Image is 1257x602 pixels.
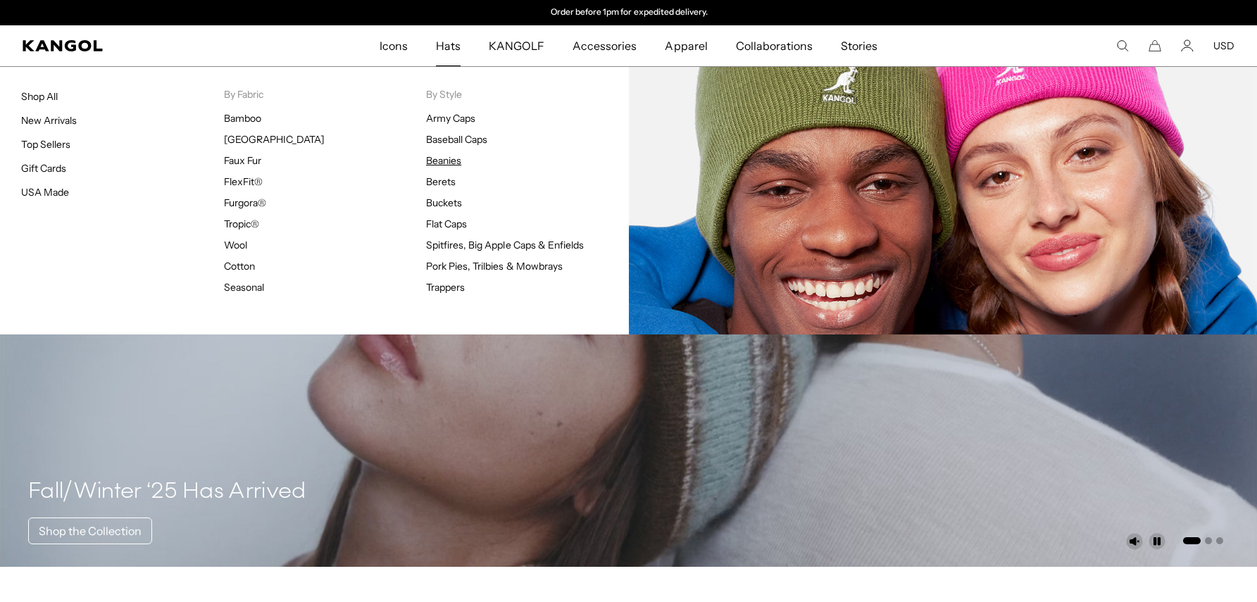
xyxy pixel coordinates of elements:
[224,239,247,251] a: Wool
[436,25,461,66] span: Hats
[484,7,774,18] slideshow-component: Announcement bar
[475,25,558,66] a: KANGOLF
[1126,533,1143,550] button: Unmute
[224,218,259,230] a: Tropic®
[1213,39,1234,52] button: USD
[224,133,325,146] a: [GEOGRAPHIC_DATA]
[426,260,563,272] a: Pork Pies, Trilbies & Mowbrays
[380,25,408,66] span: Icons
[21,186,69,199] a: USA Made
[426,154,461,167] a: Beanies
[551,7,708,18] p: Order before 1pm for expedited delivery.
[573,25,637,66] span: Accessories
[736,25,813,66] span: Collaborations
[422,25,475,66] a: Hats
[1183,537,1201,544] button: Go to slide 1
[1116,39,1129,52] summary: Search here
[558,25,651,66] a: Accessories
[224,175,263,188] a: FlexFit®
[21,138,70,151] a: Top Sellers
[827,25,892,66] a: Stories
[426,218,467,230] a: Flat Caps
[224,112,261,125] a: Bamboo
[426,88,629,101] p: By Style
[23,40,251,51] a: Kangol
[21,162,66,175] a: Gift Cards
[224,260,255,272] a: Cotton
[21,114,77,127] a: New Arrivals
[1216,537,1223,544] button: Go to slide 3
[426,175,456,188] a: Berets
[224,154,261,167] a: Faux Fur
[1149,533,1165,550] button: Pause
[1149,39,1161,52] button: Cart
[1181,39,1194,52] a: Account
[841,25,877,66] span: Stories
[651,25,721,66] a: Apparel
[21,90,58,103] a: Shop All
[426,196,462,209] a: Buckets
[484,7,775,18] div: 2 of 2
[489,25,544,66] span: KANGOLF
[722,25,827,66] a: Collaborations
[426,281,465,294] a: Trappers
[28,518,152,544] a: Shop the Collection
[426,239,584,251] a: Spitfires, Big Apple Caps & Enfields
[1182,534,1223,546] ul: Select a slide to show
[1205,537,1212,544] button: Go to slide 2
[28,478,306,506] h4: Fall/Winter ‘25 Has Arrived
[365,25,422,66] a: Icons
[224,281,264,294] a: Seasonal
[426,133,487,146] a: Baseball Caps
[484,7,775,18] div: Announcement
[665,25,707,66] span: Apparel
[224,196,266,209] a: Furgora®
[426,112,475,125] a: Army Caps
[224,88,427,101] p: By Fabric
